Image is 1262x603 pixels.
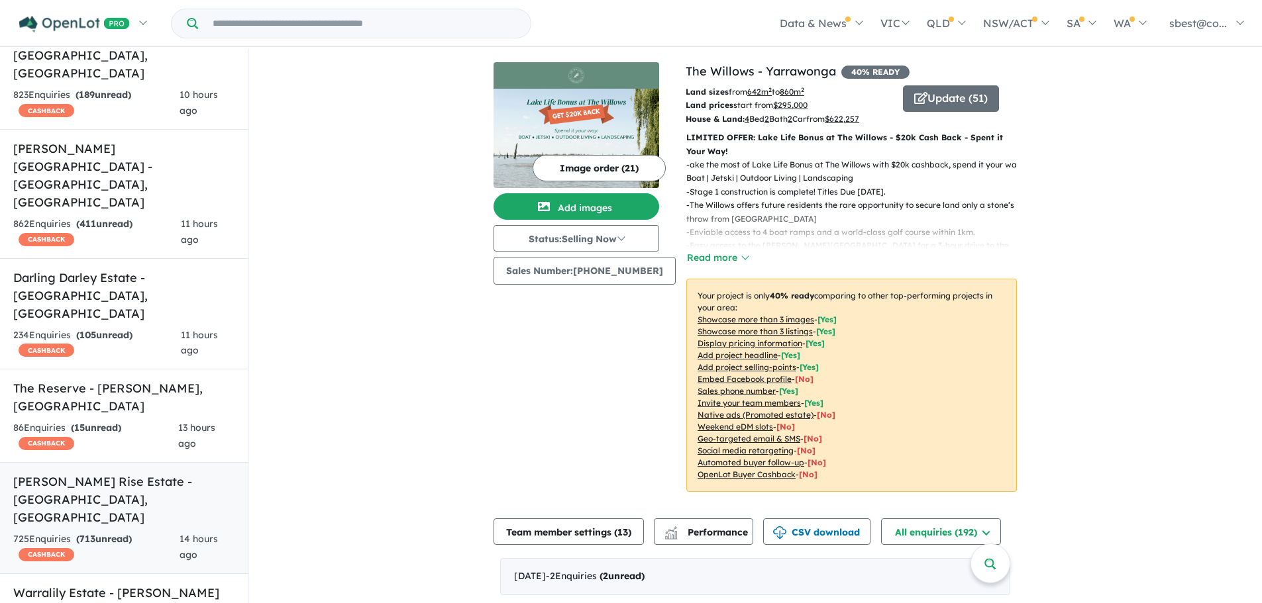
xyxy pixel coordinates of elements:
[772,87,804,97] span: to
[686,100,733,110] b: Land prices
[13,328,181,359] div: 234 Enquir ies
[780,87,804,97] u: 860 m
[781,350,800,360] span: [ Yes ]
[13,420,178,452] div: 86 Enquir ies
[686,250,749,265] button: Read more
[698,374,792,384] u: Embed Facebook profile
[763,518,870,545] button: CSV download
[806,338,825,348] span: [ Yes ]
[686,114,745,124] b: House & Land:
[79,329,96,341] span: 105
[19,437,74,450] span: CASHBACK
[686,85,893,99] p: from
[19,233,74,246] span: CASHBACK
[13,379,235,415] h5: The Reserve - [PERSON_NAME] , [GEOGRAPHIC_DATA]
[13,473,235,526] h5: [PERSON_NAME] Rise Estate - [GEOGRAPHIC_DATA] , [GEOGRAPHIC_DATA]
[19,344,74,357] span: CASHBACK
[500,558,1010,595] div: [DATE]
[71,422,121,434] strong: ( unread)
[533,155,666,181] button: Image order (21)
[19,16,130,32] img: Openlot PRO Logo White
[745,114,749,124] u: 4
[494,257,676,285] button: Sales Number:[PHONE_NUMBER]
[19,548,74,561] span: CASHBACK
[13,87,180,119] div: 823 Enquir ies
[804,398,823,408] span: [ Yes ]
[76,533,132,545] strong: ( unread)
[770,291,814,301] b: 40 % ready
[817,410,835,420] span: [No]
[74,422,85,434] span: 15
[494,225,659,252] button: Status:Selling Now
[795,374,814,384] span: [ No ]
[13,28,235,82] h5: Orana Estate - [PERSON_NAME][GEOGRAPHIC_DATA] , [GEOGRAPHIC_DATA]
[546,570,645,582] span: - 2 Enquir ies
[686,64,836,79] a: The Willows - Yarrawonga
[178,422,215,449] span: 13 hours ago
[797,445,815,455] span: [No]
[698,410,814,420] u: Native ads (Promoted estate)
[776,422,795,432] span: [No]
[79,218,96,230] span: 411
[1169,17,1227,30] span: sbest@co...
[664,531,678,539] img: bar-chart.svg
[180,533,218,561] span: 14 hours ago
[800,362,819,372] span: [ Yes ]
[686,239,1027,266] p: - Easy access to the [PERSON_NAME][GEOGRAPHIC_DATA] for a 3-hour drive to the [GEOGRAPHIC_DATA].
[764,114,769,124] u: 2
[903,85,999,112] button: Update (51)
[686,279,1017,492] p: Your project is only comparing to other top-performing projects in your area: - - - - - - - - - -...
[686,131,1017,158] p: LIMITED OFFER: Lake Life Bonus at The Willows - $20k Cash Back - Spent it Your Way!
[881,518,1001,545] button: All enquiries (192)
[76,218,132,230] strong: ( unread)
[698,314,814,324] u: Showcase more than 3 images
[603,570,608,582] span: 2
[665,526,677,533] img: line-chart.svg
[841,66,910,79] span: 40 % READY
[76,329,132,341] strong: ( unread)
[698,457,804,467] u: Automated buyer follow-up
[698,469,796,479] u: OpenLot Buyer Cashback
[816,326,835,336] span: [ Yes ]
[13,532,180,563] div: 725 Enquir ies
[686,199,1027,226] p: - The Willows offers future residents the rare opportunity to secure land only a stone’s throw fr...
[773,526,786,539] img: download icon
[698,338,802,348] u: Display pricing information
[499,68,654,83] img: The Willows - Yarrawonga Logo
[494,518,644,545] button: Team member settings (13)
[698,362,796,372] u: Add project selling-points
[686,87,729,97] b: Land sizes
[494,89,659,188] img: The Willows - Yarrawonga
[698,386,776,396] u: Sales phone number
[788,114,792,124] u: 2
[698,398,801,408] u: Invite your team members
[825,114,859,124] u: $ 622,257
[201,9,528,38] input: Try estate name, suburb, builder or developer
[686,226,1027,239] p: - Enviable access to 4 boat ramps and a world-class golf course within 1km.​
[79,533,95,545] span: 713
[773,100,808,110] u: $ 295,000
[698,422,773,432] u: Weekend eDM slots
[181,218,218,246] span: 11 hours ago
[19,104,74,117] span: CASHBACK
[494,193,659,220] button: Add images
[698,434,800,443] u: Geo-targeted email & SMS
[600,570,645,582] strong: ( unread)
[801,86,804,93] sup: 2
[654,518,753,545] button: Performance
[768,86,772,93] sup: 2
[799,469,817,479] span: [No]
[617,526,628,538] span: 13
[808,457,826,467] span: [No]
[181,329,218,357] span: 11 hours ago
[79,89,95,101] span: 189
[817,314,837,324] span: [ Yes ]
[686,158,1027,185] p: - ake the most of Lake Life Bonus at The Willows with $20k cashback, spend it your way: Boat | Je...
[76,89,131,101] strong: ( unread)
[747,87,772,97] u: 642 m
[494,62,659,188] a: The Willows - Yarrawonga LogoThe Willows - Yarrawonga
[13,216,181,248] div: 862 Enquir ies
[779,386,798,396] span: [ Yes ]
[698,445,794,455] u: Social media retargeting
[686,113,893,126] p: Bed Bath Car from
